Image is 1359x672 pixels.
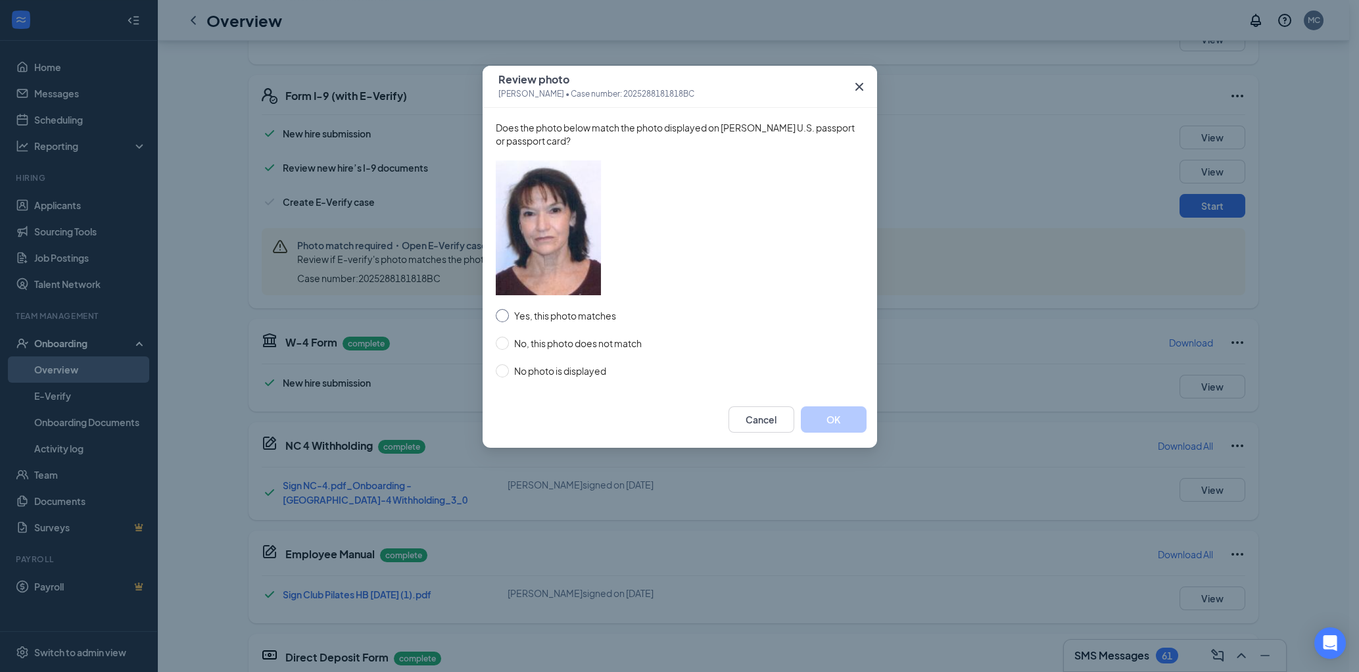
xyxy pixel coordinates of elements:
[509,364,611,378] span: No photo is displayed
[496,160,601,295] img: employee
[498,87,694,101] span: [PERSON_NAME] • Case number: 2025288181818BC
[842,66,877,108] button: Close
[801,406,867,433] button: OK
[851,79,867,95] svg: Cross
[1314,627,1346,659] div: Open Intercom Messenger
[509,308,621,323] span: Yes, this photo matches
[509,336,647,350] span: No, this photo does not match
[496,121,864,147] span: Does the photo below match the photo displayed on [PERSON_NAME] U.S. passport or passport card?
[728,406,794,433] button: Cancel
[498,73,694,86] span: Review photo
